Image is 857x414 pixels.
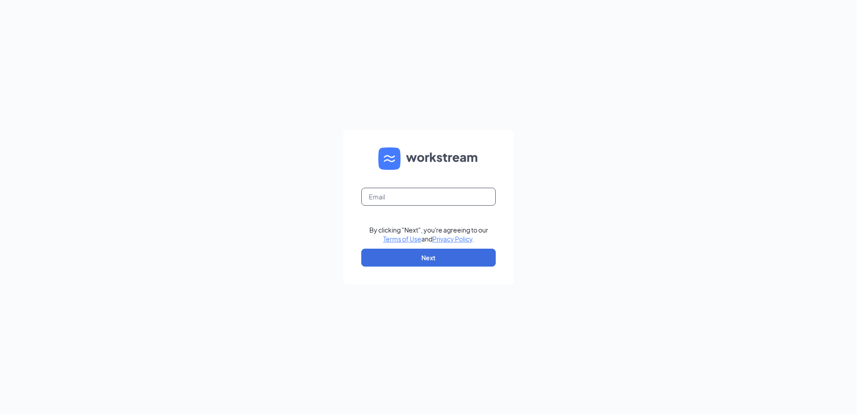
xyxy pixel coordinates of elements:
[369,225,488,243] div: By clicking "Next", you're agreeing to our and .
[361,188,496,206] input: Email
[378,147,479,170] img: WS logo and Workstream text
[361,249,496,267] button: Next
[383,235,421,243] a: Terms of Use
[433,235,472,243] a: Privacy Policy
